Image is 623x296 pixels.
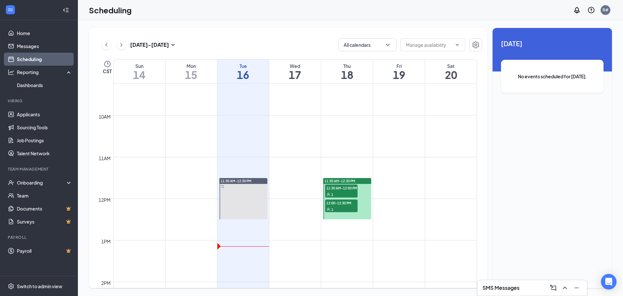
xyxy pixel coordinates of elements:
[8,179,14,186] svg: UserCheck
[573,6,581,14] svg: Notifications
[97,196,112,203] div: 12pm
[406,41,452,48] input: Manage availability
[104,60,111,68] svg: Clock
[321,69,373,80] h1: 18
[326,208,330,212] svg: User
[548,283,558,293] button: ComposeMessage
[116,40,126,50] button: ChevronRight
[103,68,112,74] span: CST
[326,193,330,197] svg: User
[63,7,69,13] svg: Collapse
[17,147,72,160] a: Talent Network
[373,69,425,80] h1: 19
[17,121,72,134] a: Sourcing Tools
[17,27,72,40] a: Home
[221,185,224,188] svg: Sync
[325,185,358,191] span: 11:30 AM-12:00 PM
[425,63,477,69] div: Sat
[425,69,477,80] h1: 20
[321,59,373,84] a: September 18, 2025
[425,59,477,84] a: September 20, 2025
[89,5,132,16] h1: Scheduling
[324,179,355,183] span: 11:30 AM-12:30 PM
[469,38,482,51] button: Settings
[603,7,608,13] div: R#
[561,284,569,292] svg: ChevronUp
[331,207,333,212] span: 1
[373,59,425,84] a: September 19, 2025
[17,40,72,53] a: Messages
[8,235,71,240] div: Payroll
[17,108,72,121] a: Applicants
[100,279,112,287] div: 2pm
[17,79,72,92] a: Dashboards
[8,283,14,290] svg: Settings
[17,69,73,75] div: Reporting
[217,63,269,69] div: Tue
[483,284,519,291] h3: SMS Messages
[560,283,570,293] button: ChevronUp
[217,69,269,80] h1: 16
[472,41,480,49] svg: Settings
[17,244,72,257] a: PayrollCrown
[114,59,165,84] a: September 14, 2025
[17,53,72,66] a: Scheduling
[269,63,321,69] div: Wed
[17,202,72,215] a: DocumentsCrown
[221,179,251,183] span: 11:30 AM-12:30 PM
[373,63,425,69] div: Fri
[114,69,165,80] h1: 14
[7,6,14,13] svg: WorkstreamLogo
[217,59,269,84] a: September 16, 2025
[102,40,111,50] button: ChevronLeft
[501,38,604,48] span: [DATE]
[17,283,62,290] div: Switch to admin view
[169,41,177,49] svg: SmallChevronDown
[165,69,217,80] h1: 15
[587,6,595,14] svg: QuestionInfo
[100,238,112,245] div: 1pm
[573,284,580,292] svg: Minimize
[17,179,67,186] div: Onboarding
[17,215,72,228] a: SurveysCrown
[338,38,397,51] button: All calendarsChevronDown
[130,41,169,48] h3: [DATE] - [DATE]
[549,284,557,292] svg: ComposeMessage
[455,42,460,47] svg: ChevronDown
[571,283,582,293] button: Minimize
[17,189,72,202] a: Team
[114,63,165,69] div: Sun
[165,59,217,84] a: September 15, 2025
[601,274,617,290] div: Open Intercom Messenger
[269,59,321,84] a: September 17, 2025
[165,63,217,69] div: Mon
[385,42,391,48] svg: ChevronDown
[97,155,112,162] div: 11am
[8,98,71,104] div: Hiring
[325,199,358,206] span: 12:00-12:30 PM
[331,192,333,197] span: 1
[8,166,71,172] div: Team Management
[118,41,125,49] svg: ChevronRight
[269,69,321,80] h1: 17
[97,113,112,120] div: 10am
[321,63,373,69] div: Thu
[103,41,110,49] svg: ChevronLeft
[8,69,14,75] svg: Analysis
[17,134,72,147] a: Job Postings
[514,73,591,80] span: No events scheduled for [DATE].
